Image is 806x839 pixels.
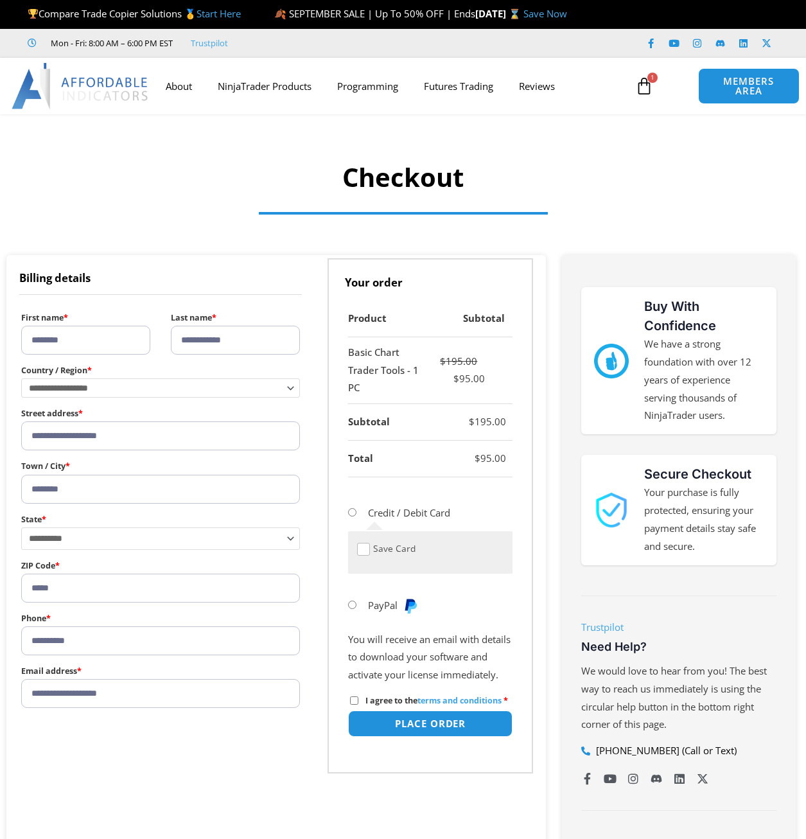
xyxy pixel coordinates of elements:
a: Futures Trading [411,71,506,101]
label: Phone [21,610,300,626]
td: Basic Chart Trader Tools - 1 PC [348,337,429,405]
h3: Billing details [19,258,302,295]
a: 1 [616,67,672,105]
a: terms and conditions [417,695,502,706]
input: I agree to theterms and conditions * [350,696,358,705]
bdi: 95.00 [453,372,485,385]
span: $ [453,372,459,385]
img: LogoAI | Affordable Indicators – NinjaTrader [12,63,150,109]
label: Credit / Debit Card [368,506,450,519]
h3: Buy With Confidence [644,297,764,335]
span: $ [440,355,446,367]
label: Save Card [373,542,416,556]
span: 🍂 SEPTEMBER SALE | Up To 50% OFF | Ends [274,7,475,20]
span: We would love to hear from you! The best way to reach us immediately is using the circular help b... [581,664,767,731]
button: Place order [348,711,513,737]
label: ZIP Code [21,558,300,574]
form: Checkout [19,258,533,773]
label: Town / City [21,458,300,474]
a: Start Here [197,7,241,20]
strong: [DATE] ⌛ [475,7,523,20]
a: Trustpilot [581,621,624,633]
a: Trustpilot [191,35,228,51]
label: First name [21,310,150,326]
a: NinjaTrader Products [205,71,324,101]
h3: Need Help? [581,639,776,654]
label: PayPal [368,599,418,612]
label: Last name [171,310,300,326]
img: 🏆 [28,9,38,19]
h1: Checkout [44,159,763,195]
bdi: 95.00 [475,452,506,464]
h3: Your order [328,258,533,301]
p: We have a strong foundation with over 12 years of experience serving thousands of NinjaTrader users. [644,335,764,425]
img: 1000913 | Affordable Indicators – NinjaTrader [594,493,629,527]
bdi: 195.00 [440,355,477,367]
span: Mon - Fri: 8:00 AM – 6:00 PM EST [48,35,173,51]
img: PayPal [403,598,418,614]
a: Save Now [523,7,567,20]
th: Subtotal [429,301,513,337]
bdi: 195.00 [469,415,506,428]
span: [PHONE_NUMBER] (Call or Text) [593,742,737,760]
label: Country / Region [21,362,300,378]
label: Email address [21,663,300,679]
h3: Secure Checkout [644,464,764,484]
a: Reviews [506,71,568,101]
span: $ [469,415,475,428]
p: Your purchase is fully protected, ensuring your payment details stay safe and secure. [644,484,764,555]
span: Compare Trade Copier Solutions 🥇 [28,7,241,20]
img: mark thumbs good 43913 | Affordable Indicators – NinjaTrader [594,344,629,378]
label: Street address [21,405,300,421]
strong: Total [348,452,373,464]
span: $ [475,452,480,464]
a: Programming [324,71,411,101]
span: MEMBERS AREA [712,76,786,96]
span: 1 [647,73,658,83]
th: Product [348,301,429,337]
nav: Menu [153,71,629,101]
abbr: required [504,695,508,706]
label: State [21,511,300,527]
span: I agree to the [365,695,502,706]
a: About [153,71,205,101]
p: You will receive an email with details to download your software and activate your license immedi... [348,631,513,685]
a: MEMBERS AREA [698,68,800,104]
strong: Subtotal [348,415,390,428]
